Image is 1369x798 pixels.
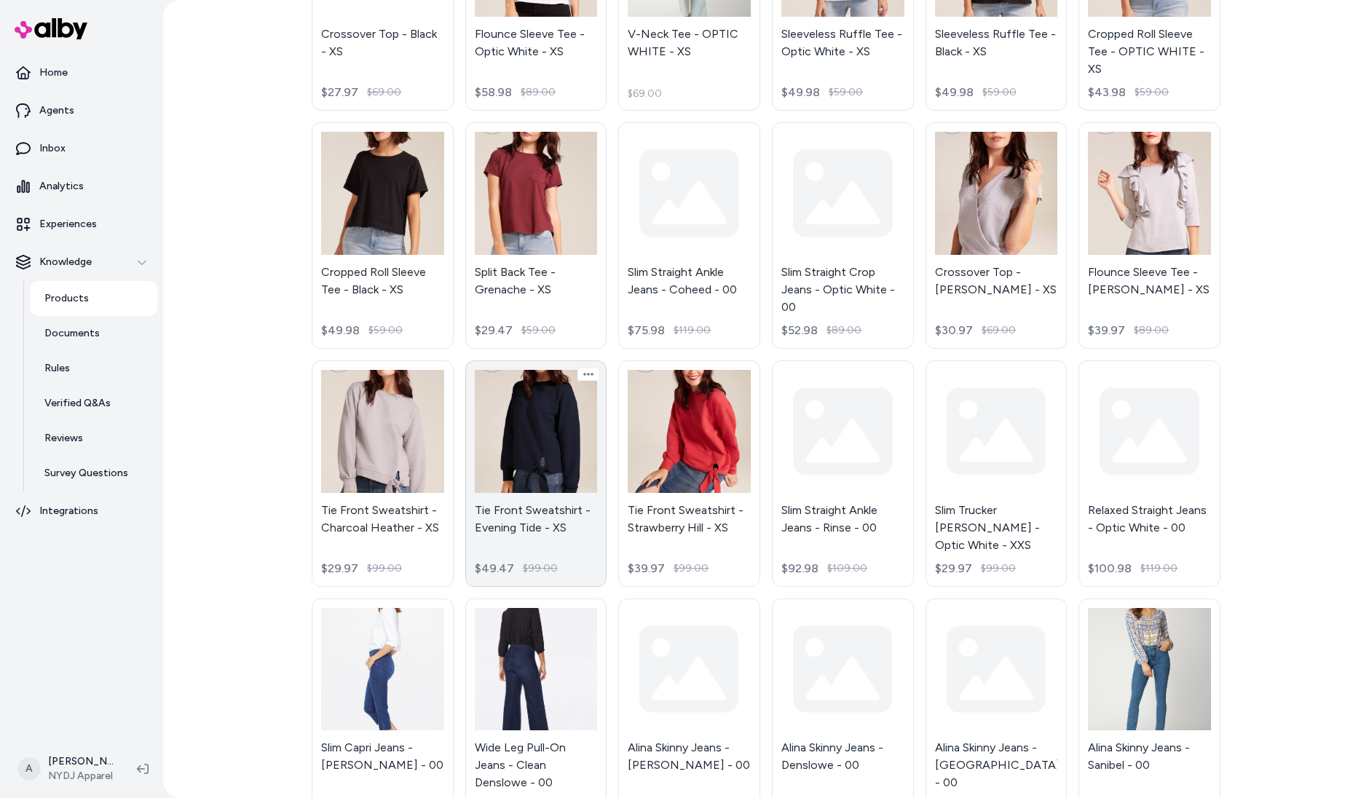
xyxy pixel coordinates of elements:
p: Verified Q&As [44,396,111,411]
p: Inbox [39,141,66,156]
span: NYDJ Apparel [48,769,114,783]
p: Products [44,291,89,306]
a: Integrations [6,494,157,529]
a: Survey Questions [30,456,157,491]
img: alby Logo [15,18,87,39]
p: Documents [44,326,100,341]
a: Cropped Roll Sleeve Tee - Black - XSCropped Roll Sleeve Tee - Black - XS$49.98$59.00 [312,122,454,349]
a: Verified Q&As [30,386,157,421]
p: Survey Questions [44,466,128,481]
a: Split Back Tee - Grenache - XSSplit Back Tee - Grenache - XS$29.47$59.00 [465,122,607,349]
p: Knowledge [39,255,92,269]
a: Tie Front Sweatshirt - Charcoal Heather - XSTie Front Sweatshirt - Charcoal Heather - XS$29.97$99.00 [312,360,454,587]
a: Rules [30,351,157,386]
a: Inbox [6,131,157,166]
a: Relaxed Straight Jeans - Optic White - 00$100.98$119.00 [1078,360,1220,587]
p: Reviews [44,431,83,446]
p: Integrations [39,504,98,518]
button: A[PERSON_NAME]NYDJ Apparel [9,746,125,792]
a: Experiences [6,207,157,242]
a: Slim Straight Ankle Jeans - Rinse - 00$92.98$109.00 [772,360,914,587]
a: Tie Front Sweatshirt - Strawberry Hill - XSTie Front Sweatshirt - Strawberry Hill - XS$39.97$99.00 [618,360,760,587]
span: A [17,757,41,781]
p: Rules [44,361,70,376]
a: Slim Straight Crop Jeans - Optic White - 00$52.98$89.00 [772,122,914,349]
a: Crossover Top - Heather Grey - XSCrossover Top - [PERSON_NAME] - XS$30.97$69.00 [926,122,1068,349]
p: Agents [39,103,74,118]
a: Products [30,281,157,316]
button: Knowledge [6,245,157,280]
a: Reviews [30,421,157,456]
a: Agents [6,93,157,128]
p: Analytics [39,179,84,194]
a: Analytics [6,169,157,204]
a: Home [6,55,157,90]
p: Home [39,66,68,80]
p: [PERSON_NAME] [48,754,114,769]
a: Slim Straight Ankle Jeans - Coheed - 00$75.98$119.00 [618,122,760,349]
a: Slim Trucker [PERSON_NAME] - Optic White - XXS$29.97$99.00 [926,360,1068,587]
a: Tie Front Sweatshirt - Evening Tide - XSTie Front Sweatshirt - Evening Tide - XS$49.47$99.00 [465,360,607,587]
a: Flounce Sleeve Tee - Heather Grey - XSFlounce Sleeve Tee - [PERSON_NAME] - XS$39.97$89.00 [1078,122,1220,349]
a: Documents [30,316,157,351]
p: Experiences [39,217,97,232]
